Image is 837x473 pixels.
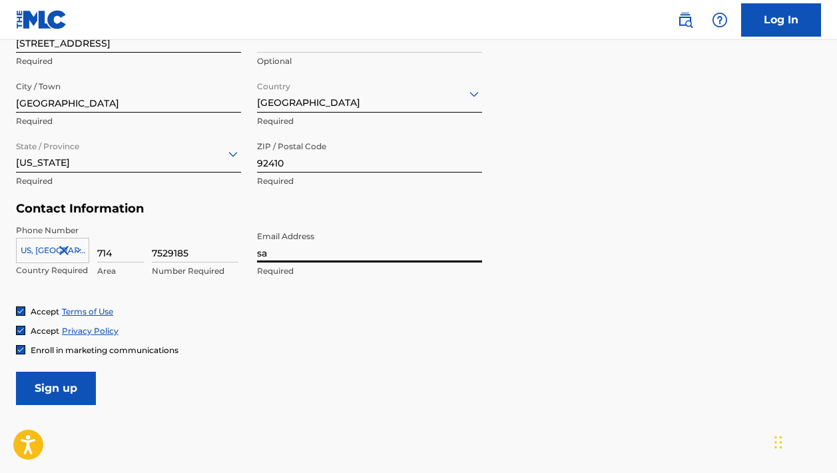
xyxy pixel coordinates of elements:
img: checkbox [17,307,25,315]
label: Country [257,73,290,93]
img: checkbox [17,346,25,354]
p: Country Required [16,264,89,276]
p: Required [16,55,241,67]
h5: Contact Information [16,201,482,217]
div: Help [706,7,733,33]
img: help [712,12,728,28]
a: Privacy Policy [62,326,119,336]
p: Number Required [152,265,238,277]
span: Accept [31,326,59,336]
p: Required [257,175,482,187]
span: Accept [31,306,59,316]
input: Sign up [16,372,96,405]
p: Required [16,175,241,187]
a: Terms of Use [62,306,113,316]
div: Drag [774,422,782,462]
a: Log In [741,3,821,37]
p: Required [257,115,482,127]
div: [GEOGRAPHIC_DATA] [257,77,482,110]
span: Enroll in marketing communications [31,345,178,355]
label: State / Province [16,133,79,153]
div: [US_STATE] [16,137,241,170]
iframe: Chat Widget [770,409,837,473]
p: Area [97,265,144,277]
p: Required [16,115,241,127]
img: MLC Logo [16,10,67,29]
img: checkbox [17,326,25,334]
img: search [677,12,693,28]
p: Optional [257,55,482,67]
p: Required [257,265,482,277]
a: Public Search [672,7,698,33]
